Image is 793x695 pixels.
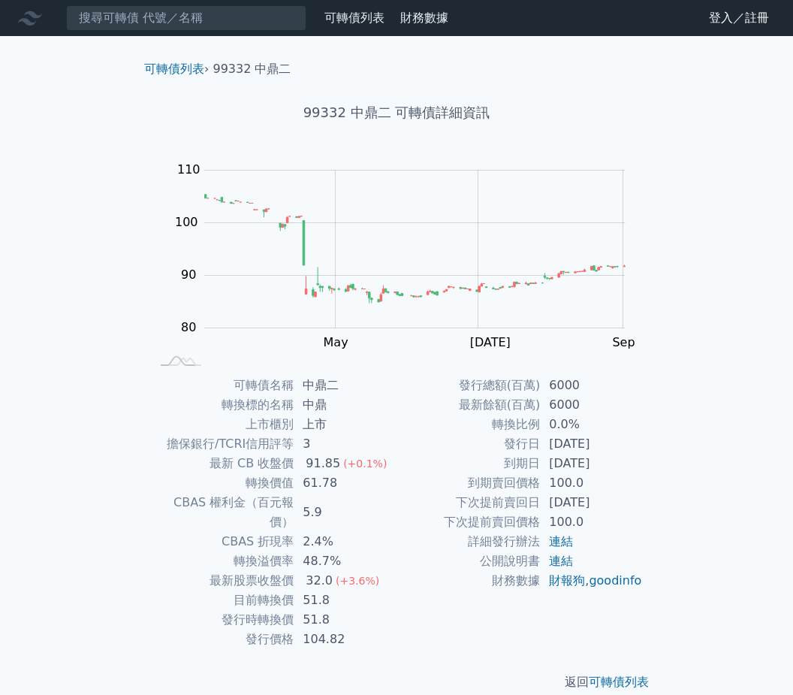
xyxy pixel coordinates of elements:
a: 可轉債列表 [589,675,649,689]
p: 返回 [132,673,661,691]
td: 發行價格 [150,630,294,649]
span: (+3.6%) [336,575,379,587]
td: 上市櫃別 [150,415,294,434]
a: 登入／註冊 [697,6,781,30]
td: 財務數據 [396,571,540,591]
td: 104.82 [294,630,396,649]
div: 91.85 [303,454,343,473]
tspan: Sep [612,335,635,349]
a: 連結 [549,534,573,548]
tspan: May [324,335,348,349]
tspan: 80 [181,320,196,334]
td: 2.4% [294,532,396,551]
td: 最新餘額(百萬) [396,395,540,415]
a: 連結 [549,554,573,568]
tspan: 110 [177,162,201,177]
a: 可轉債列表 [144,62,204,76]
td: CBAS 權利金（百元報價） [150,493,294,532]
tspan: 100 [175,215,198,229]
td: CBAS 折現率 [150,532,294,551]
td: 6000 [540,395,643,415]
td: 發行總額(百萬) [396,376,540,395]
td: 100.0 [540,473,643,493]
td: 中鼎 [294,395,396,415]
td: 轉換價值 [150,473,294,493]
td: 48.7% [294,551,396,571]
td: 轉換標的名稱 [150,395,294,415]
td: 發行時轉換價 [150,610,294,630]
td: [DATE] [540,493,643,512]
td: 0.0% [540,415,643,434]
td: 6000 [540,376,643,395]
td: 下次提前賣回日 [396,493,540,512]
td: [DATE] [540,434,643,454]
td: 公開說明書 [396,551,540,571]
g: Chart [167,162,648,380]
a: goodinfo [589,573,641,588]
g: Series [204,195,625,304]
td: 最新 CB 收盤價 [150,454,294,473]
td: 下次提前賣回價格 [396,512,540,532]
td: 51.8 [294,591,396,610]
td: 5.9 [294,493,396,532]
td: 中鼎二 [294,376,396,395]
td: [DATE] [540,454,643,473]
td: , [540,571,643,591]
td: 轉換比例 [396,415,540,434]
div: 32.0 [303,571,336,591]
iframe: Chat Widget [718,623,793,695]
a: 可轉債列表 [324,11,384,25]
td: 61.78 [294,473,396,493]
td: 發行日 [396,434,540,454]
a: 財報狗 [549,573,585,588]
a: 財務數據 [400,11,448,25]
td: 可轉債名稱 [150,376,294,395]
li: › [144,60,209,78]
td: 上市 [294,415,396,434]
input: 搜尋可轉債 代號／名稱 [66,5,306,31]
td: 目前轉換價 [150,591,294,610]
tspan: 90 [181,267,196,282]
td: 3 [294,434,396,454]
div: 聊天小工具 [718,623,793,695]
td: 轉換溢價率 [150,551,294,571]
tspan: [DATE] [470,335,511,349]
span: (+0.1%) [343,458,387,470]
td: 最新股票收盤價 [150,571,294,591]
h1: 99332 中鼎二 可轉債詳細資訊 [132,102,661,123]
td: 詳細發行辦法 [396,532,540,551]
td: 100.0 [540,512,643,532]
td: 51.8 [294,610,396,630]
td: 到期賣回價格 [396,473,540,493]
td: 到期日 [396,454,540,473]
li: 99332 中鼎二 [213,60,291,78]
td: 擔保銀行/TCRI信用評等 [150,434,294,454]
